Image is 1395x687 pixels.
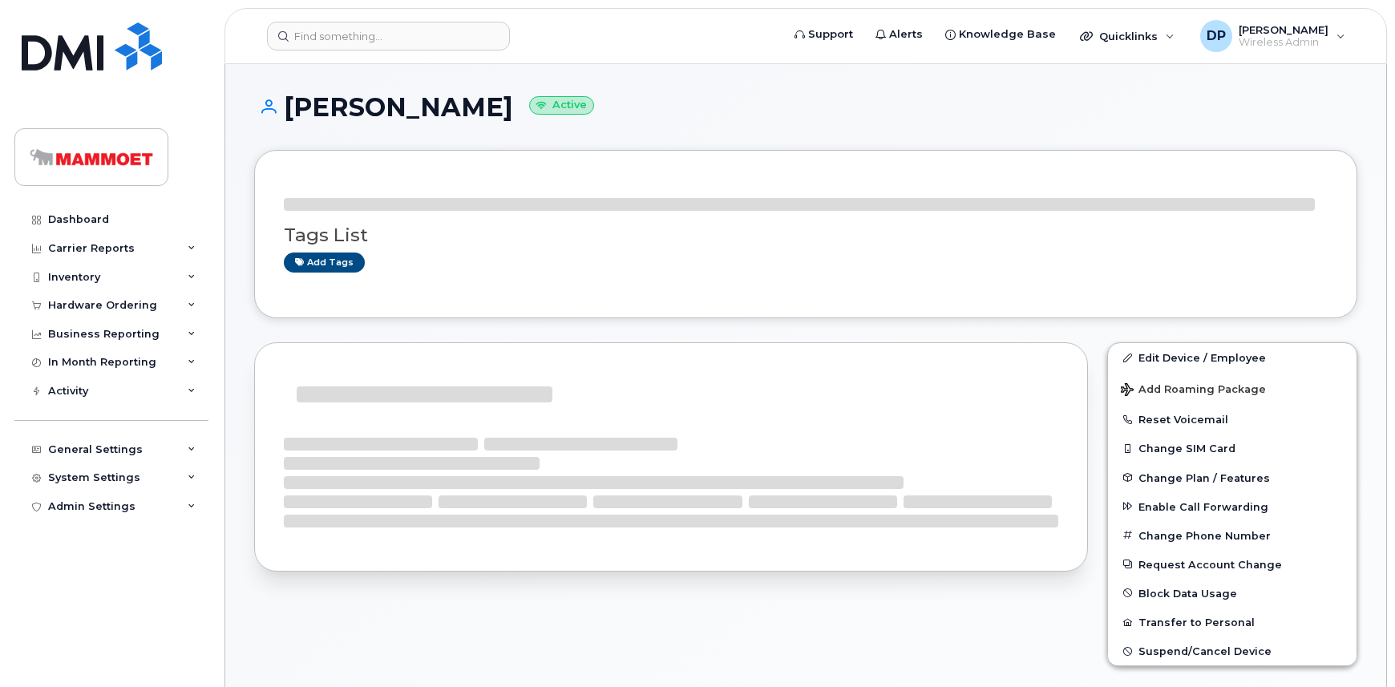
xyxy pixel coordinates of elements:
button: Reset Voicemail [1108,405,1357,434]
span: Change Plan / Features [1138,471,1270,483]
button: Enable Call Forwarding [1108,492,1357,521]
a: Add tags [284,253,365,273]
span: Enable Call Forwarding [1138,500,1268,512]
button: Change SIM Card [1108,434,1357,463]
a: Edit Device / Employee [1108,343,1357,372]
button: Change Plan / Features [1108,463,1357,492]
small: Active [529,96,594,115]
span: Add Roaming Package [1121,383,1266,398]
h1: [PERSON_NAME] [254,93,1357,121]
span: Suspend/Cancel Device [1138,645,1272,657]
button: Block Data Usage [1108,579,1357,608]
button: Suspend/Cancel Device [1108,636,1357,665]
button: Request Account Change [1108,550,1357,579]
button: Transfer to Personal [1108,608,1357,636]
button: Add Roaming Package [1108,372,1357,405]
button: Change Phone Number [1108,521,1357,550]
h3: Tags List [284,225,1328,245]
